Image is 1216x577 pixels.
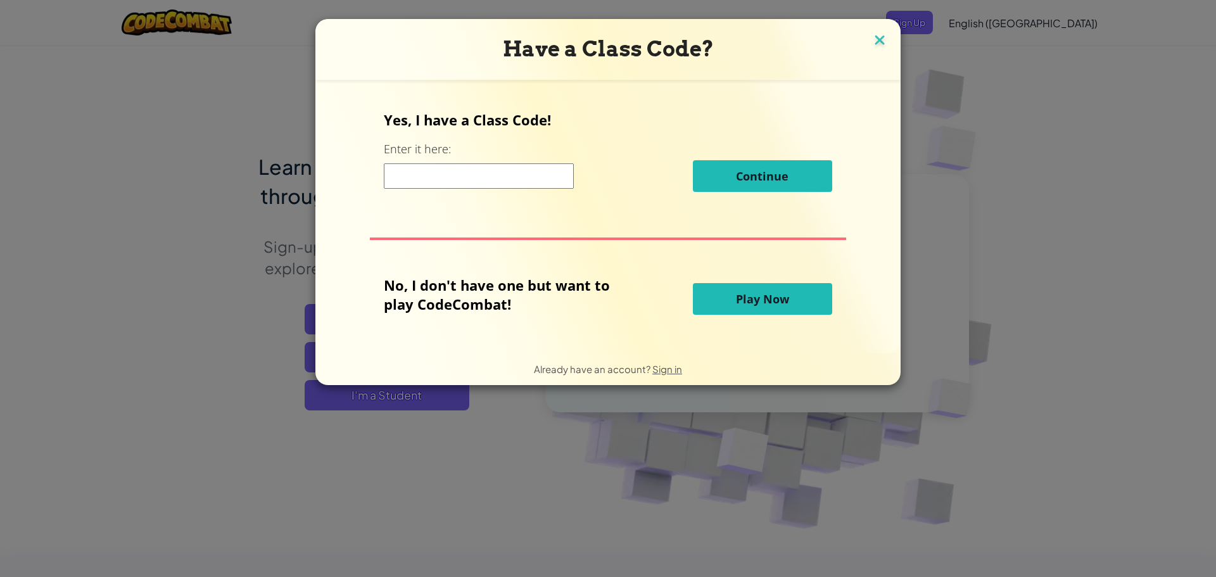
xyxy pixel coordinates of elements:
label: Enter it here: [384,141,451,157]
p: Yes, I have a Class Code! [384,110,832,129]
span: Play Now [736,291,789,307]
span: Continue [736,168,788,184]
img: close icon [871,32,888,51]
span: Have a Class Code? [503,36,714,61]
button: Continue [693,160,832,192]
button: Play Now [693,283,832,315]
p: No, I don't have one but want to play CodeCombat! [384,276,629,314]
a: Sign in [652,363,682,375]
span: Already have an account? [534,363,652,375]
